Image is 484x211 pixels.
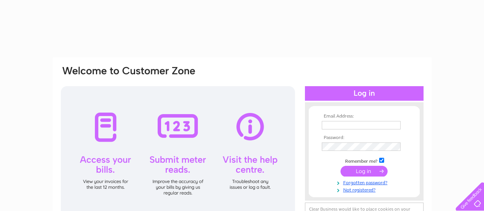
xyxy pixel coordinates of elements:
td: Remember me? [320,157,409,164]
a: Forgotten password? [322,178,409,186]
th: Email Address: [320,114,409,119]
input: Submit [341,166,388,177]
a: Not registered? [322,186,409,193]
th: Password: [320,135,409,141]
